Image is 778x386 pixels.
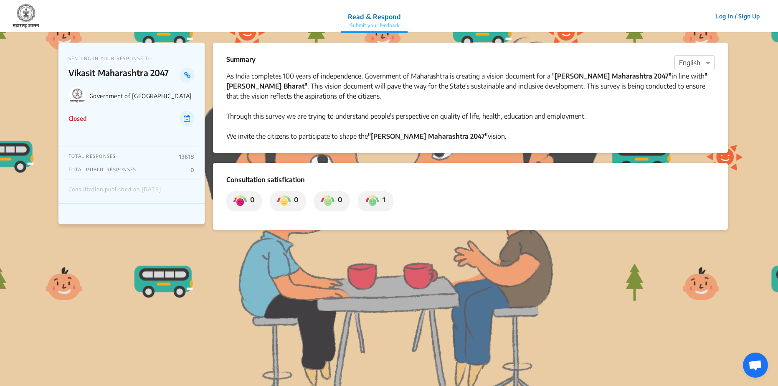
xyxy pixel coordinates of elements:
p: Summary [226,54,256,64]
div: Open chat [743,353,768,378]
p: 0 [291,195,298,208]
p: 0 [190,167,194,173]
img: private_somewhat_dissatisfied.png [277,195,291,208]
img: private_dissatisfied.png [233,195,247,208]
p: Vikasit Maharashtra 2047 [68,68,180,83]
p: Read & Respond [348,12,401,22]
p: SENDING IN YOUR RESPONSE TO [68,56,195,61]
img: 7907nfqetxyivg6ubhai9kg9bhzr [13,4,39,29]
p: 0 [247,195,254,208]
img: private_somewhat_satisfied.png [321,195,335,208]
p: 13618 [179,153,194,160]
p: Consultation satisfication [226,175,715,185]
div: Through this survey we are trying to understand people's perspective on quality of life, health, ... [226,111,715,121]
button: Log In / Sign Up [710,10,765,23]
div: As India completes 100 years of independence, Government of Maharashtra is creating a vision docu... [226,71,715,101]
p: TOTAL RESPONSES [68,153,116,160]
div: Consultation published on [DATE] [68,186,161,197]
p: Government of [GEOGRAPHIC_DATA] [89,92,195,99]
div: We invite the citizens to participate to shape the vision. [226,131,715,141]
p: Submit your feedback [348,22,401,29]
img: private_satisfied.png [366,195,379,208]
p: 0 [335,195,342,208]
p: Closed [68,114,86,123]
p: 1 [379,195,385,208]
strong: "[PERSON_NAME] Maharashtra 2047" [368,132,488,140]
img: Government of Maharashtra logo [68,87,86,104]
p: TOTAL PUBLIC RESPONSES [68,167,137,173]
strong: [PERSON_NAME] Maharashtra 2047" [555,72,672,80]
